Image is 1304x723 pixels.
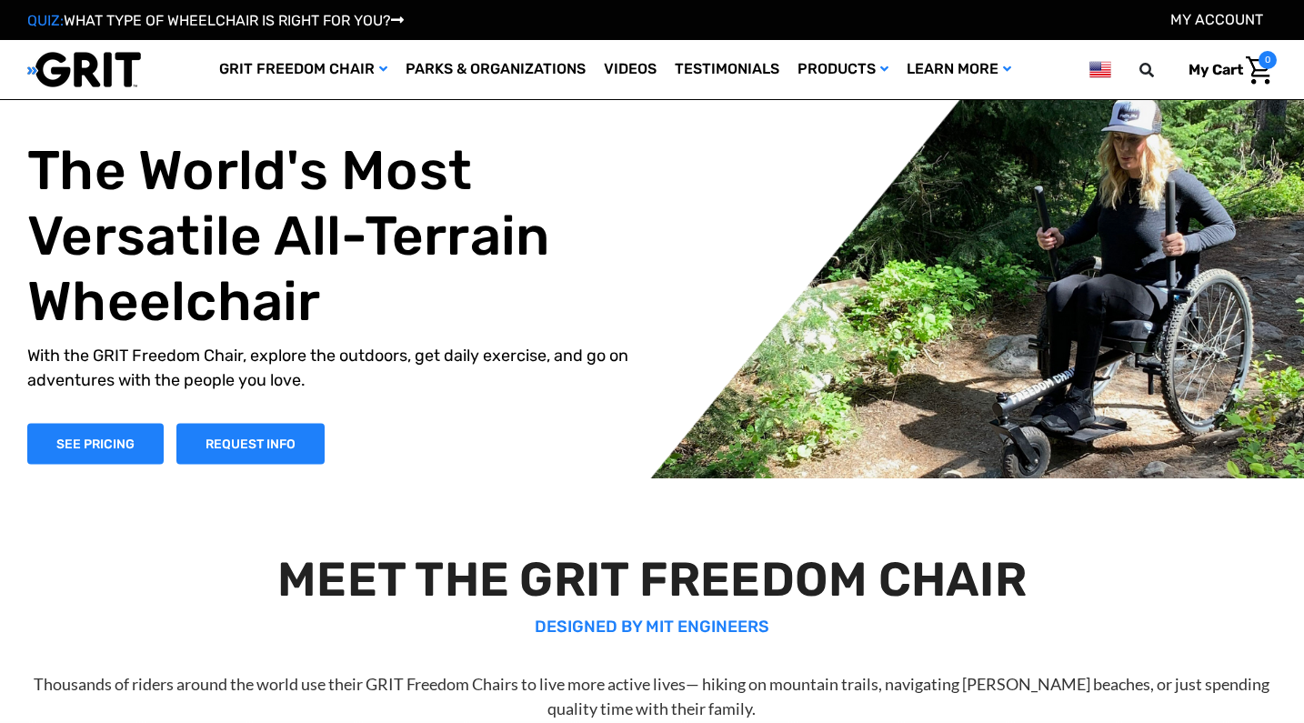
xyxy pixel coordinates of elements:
img: Cart [1246,56,1272,85]
a: Cart with 0 items [1175,51,1277,89]
input: Search [1148,51,1175,89]
img: us.png [1089,58,1111,81]
img: GRIT All-Terrain Wheelchair and Mobility Equipment [27,51,141,88]
a: Slide number 1, Request Information [176,423,325,464]
a: Parks & Organizations [396,40,595,99]
a: GRIT Freedom Chair [210,40,396,99]
h2: MEET THE GRIT FREEDOM CHAIR [33,551,1271,608]
a: Shop Now [27,423,164,464]
p: Thousands of riders around the world use their GRIT Freedom Chairs to live more active lives— hik... [33,672,1271,721]
span: My Cart [1189,61,1243,78]
a: Videos [595,40,666,99]
span: 0 [1259,51,1277,69]
a: Learn More [898,40,1020,99]
p: DESIGNED BY MIT ENGINEERS [33,615,1271,639]
a: QUIZ:WHAT TYPE OF WHEELCHAIR IS RIGHT FOR YOU? [27,12,404,29]
span: QUIZ: [27,12,64,29]
a: Products [788,40,898,99]
p: With the GRIT Freedom Chair, explore the outdoors, get daily exercise, and go on adventures with ... [27,343,666,392]
a: Account [1170,11,1263,28]
a: Testimonials [666,40,788,99]
h1: The World's Most Versatile All-Terrain Wheelchair [27,137,666,334]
